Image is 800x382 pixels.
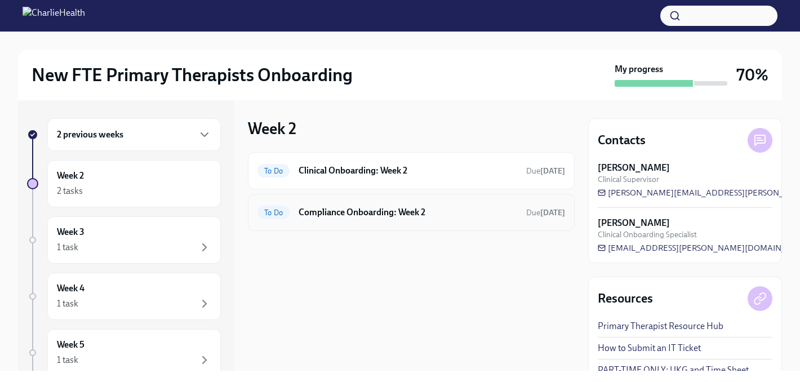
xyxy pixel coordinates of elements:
[257,162,565,180] a: To DoClinical Onboarding: Week 2Due[DATE]
[57,282,85,295] h6: Week 4
[736,65,768,85] h3: 70%
[57,241,78,254] div: 1 task
[57,339,85,351] h6: Week 5
[23,7,85,25] img: CharlieHealth
[32,64,353,86] h2: New FTE Primary Therapists Onboarding
[598,174,659,185] span: Clinical Supervisor
[598,290,653,307] h4: Resources
[526,166,565,176] span: August 30th, 2025 07:00
[598,229,697,240] span: Clinical Onboarding Specialist
[598,132,646,149] h4: Contacts
[540,208,565,217] strong: [DATE]
[27,329,221,376] a: Week 51 task
[540,166,565,176] strong: [DATE]
[57,354,78,366] div: 1 task
[598,342,701,354] a: How to Submit an IT Ticket
[27,216,221,264] a: Week 31 task
[257,167,290,175] span: To Do
[257,203,565,221] a: To DoCompliance Onboarding: Week 2Due[DATE]
[598,320,723,332] a: Primary Therapist Resource Hub
[526,208,565,217] span: Due
[598,162,670,174] strong: [PERSON_NAME]
[526,166,565,176] span: Due
[615,63,663,75] strong: My progress
[27,160,221,207] a: Week 22 tasks
[57,128,123,141] h6: 2 previous weeks
[57,297,78,310] div: 1 task
[47,118,221,151] div: 2 previous weeks
[57,170,84,182] h6: Week 2
[526,207,565,218] span: August 30th, 2025 07:00
[598,217,670,229] strong: [PERSON_NAME]
[57,226,85,238] h6: Week 3
[299,206,517,219] h6: Compliance Onboarding: Week 2
[57,185,83,197] div: 2 tasks
[299,165,517,177] h6: Clinical Onboarding: Week 2
[248,118,296,139] h3: Week 2
[257,208,290,217] span: To Do
[27,273,221,320] a: Week 41 task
